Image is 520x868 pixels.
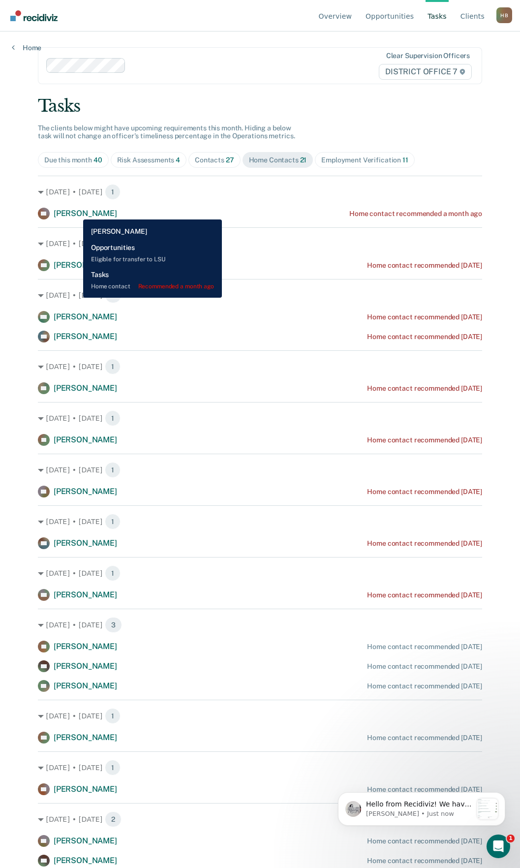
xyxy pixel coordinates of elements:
span: 4 [176,156,180,164]
span: 1 [105,359,121,374]
span: 27 [226,156,234,164]
div: [DATE] • [DATE] 1 [38,184,482,200]
div: H B [496,7,512,23]
div: Clear supervision officers [386,52,470,60]
iframe: Intercom live chat [487,835,510,858]
div: Home contact recommended [DATE] [367,539,482,548]
span: [PERSON_NAME] [54,435,117,444]
div: Home Contacts [249,156,307,164]
span: [PERSON_NAME] [54,332,117,341]
div: [DATE] • [DATE] 2 [38,811,482,827]
span: 40 [93,156,102,164]
div: Contacts [195,156,234,164]
span: 2 [105,811,122,827]
span: [PERSON_NAME] [54,642,117,651]
span: 1 [105,760,121,775]
div: [DATE] • [DATE] 1 [38,565,482,581]
span: 1 [105,514,121,529]
span: 1 [105,708,121,724]
div: Home contact recommended [DATE] [367,591,482,599]
span: [PERSON_NAME] [54,681,117,690]
span: [PERSON_NAME] [54,661,117,671]
span: [PERSON_NAME] [54,590,117,599]
div: Home contact recommended [DATE] [367,261,482,270]
span: [PERSON_NAME] [54,836,117,845]
div: Home contact recommended [DATE] [367,436,482,444]
div: Home contact recommended [DATE] [367,313,482,321]
span: 1 [105,565,121,581]
span: [PERSON_NAME] [54,260,117,270]
div: [DATE] • [DATE] 1 [38,514,482,529]
span: 1 [105,462,121,478]
span: [PERSON_NAME] [54,487,117,496]
div: Home contact recommended [DATE] [367,384,482,393]
div: Employment Verification [321,156,408,164]
span: [PERSON_NAME] [54,383,117,393]
span: 1 [507,835,515,842]
div: [DATE] • [DATE] 1 [38,236,482,251]
span: 1 [105,410,121,426]
span: 11 [402,156,408,164]
div: [DATE] • [DATE] 1 [38,760,482,775]
span: [PERSON_NAME] [54,538,117,548]
span: 3 [105,617,122,633]
span: Hello from Recidiviz! We have some exciting news. Officers will now have their own Overview page ... [43,28,149,348]
span: [PERSON_NAME] [54,733,117,742]
span: [PERSON_NAME] [54,312,117,321]
div: [DATE] • [DATE] 1 [38,462,482,478]
div: [DATE] • [DATE] 2 [38,287,482,303]
div: Home contact recommended [DATE] [367,734,482,742]
div: Home contact recommended [DATE] [367,682,482,690]
span: 1 [105,184,121,200]
span: [PERSON_NAME] [54,784,117,794]
span: 2 [105,287,122,303]
div: [DATE] • [DATE] 1 [38,359,482,374]
span: The clients below might have upcoming requirements this month. Hiding a below task will not chang... [38,124,295,140]
button: Profile dropdown button [496,7,512,23]
a: Home [12,43,41,52]
div: Home contact recommended [DATE] [367,643,482,651]
div: Home contact recommended [DATE] [367,857,482,865]
span: 21 [300,156,307,164]
p: Message from Kim, sent Just now [43,37,149,46]
div: [DATE] • [DATE] 3 [38,617,482,633]
div: Home contact recommended [DATE] [367,333,482,341]
span: DISTRICT OFFICE 7 [379,64,472,80]
div: Home contact recommended a month ago [349,210,482,218]
div: Home contact recommended [DATE] [367,662,482,671]
div: Tasks [38,96,482,116]
iframe: Intercom notifications message [323,773,520,841]
div: Home contact recommended [DATE] [367,488,482,496]
span: [PERSON_NAME] [54,856,117,865]
span: 1 [105,236,121,251]
div: Due this month [44,156,102,164]
div: Risk Assessments [117,156,181,164]
div: [DATE] • [DATE] 1 [38,410,482,426]
img: Recidiviz [10,10,58,21]
div: [DATE] • [DATE] 1 [38,708,482,724]
span: [PERSON_NAME] [54,209,117,218]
